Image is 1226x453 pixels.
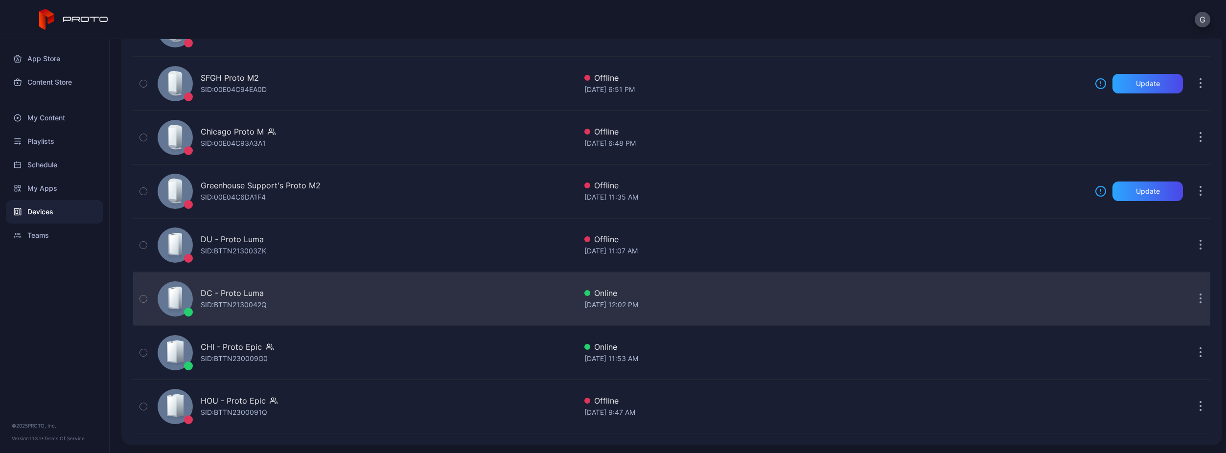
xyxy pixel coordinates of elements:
a: Terms Of Service [44,435,85,441]
div: SID: 00E04C93A3A1 [201,137,266,149]
a: My Content [6,106,103,130]
div: SID: BTTN213003ZK [201,245,266,257]
div: Offline [584,72,1087,84]
div: Offline [584,126,1087,137]
div: SID: 00E04C6DA1F4 [201,191,266,203]
div: [DATE] 12:02 PM [584,299,1087,311]
div: Offline [584,395,1087,407]
div: Update [1136,80,1160,88]
div: HOU - Proto Epic [201,395,266,407]
div: Offline [584,233,1087,245]
div: [DATE] 11:35 AM [584,191,1087,203]
div: Update [1136,187,1160,195]
a: App Store [6,47,103,70]
div: SID: BTTN2300091Q [201,407,267,418]
div: Offline [584,180,1087,191]
div: [DATE] 6:51 PM [584,84,1087,95]
div: [DATE] 6:48 PM [584,137,1087,149]
div: Chicago Proto M [201,126,264,137]
div: SID: BTTN2130042Q [201,299,267,311]
div: CHI - Proto Epic [201,341,262,353]
a: Schedule [6,153,103,177]
div: SFGH Proto M2 [201,72,259,84]
a: Content Store [6,70,103,94]
a: Teams [6,224,103,247]
div: © 2025 PROTO, Inc. [12,422,97,430]
a: My Apps [6,177,103,200]
div: Online [584,341,1087,353]
a: Playlists [6,130,103,153]
div: [DATE] 11:07 AM [584,245,1087,257]
div: Online [584,287,1087,299]
button: G [1195,12,1210,27]
button: Update [1112,74,1183,93]
div: [DATE] 11:53 AM [584,353,1087,364]
a: Devices [6,200,103,224]
div: Greenhouse Support's Proto M2 [201,180,321,191]
span: Version 1.13.1 • [12,435,44,441]
div: SID: 00E04C94EA0D [201,84,267,95]
div: DU - Proto Luma [201,233,264,245]
div: SID: BTTN230009G0 [201,353,268,364]
div: DC - Proto Luma [201,287,264,299]
button: Update [1112,181,1183,201]
div: [DATE] 9:47 AM [584,407,1087,418]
